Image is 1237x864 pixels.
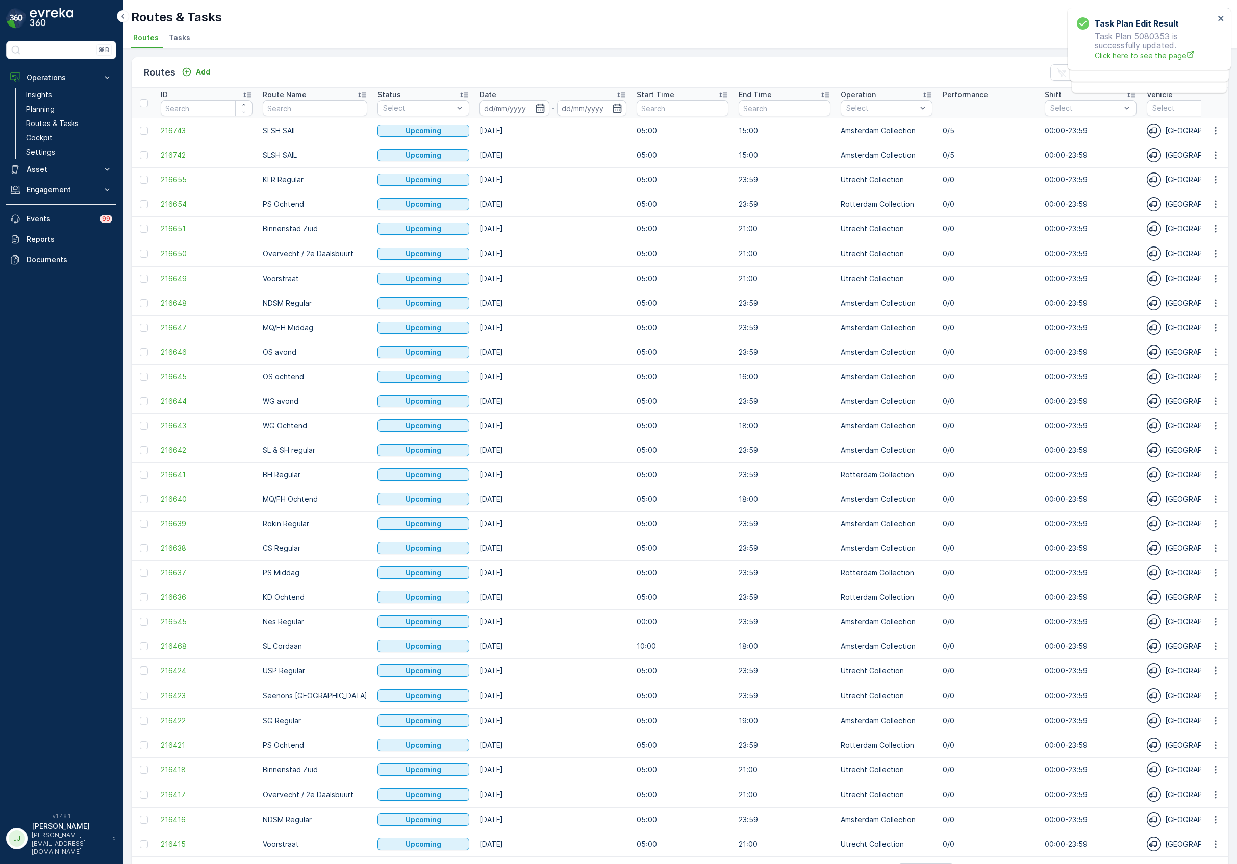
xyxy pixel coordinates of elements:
p: Upcoming [406,274,441,284]
td: 23:59 [734,462,836,487]
div: Toggle Row Selected [140,250,148,258]
td: [DATE] [474,609,632,634]
td: 05:00 [632,291,734,315]
td: 0/0 [938,291,1040,315]
div: Toggle Row Selected [140,471,148,479]
td: 15:00 [734,118,836,143]
td: 00:00-23:59 [1040,487,1142,511]
td: 05:00 [632,118,734,143]
span: 216742 [161,150,253,160]
td: 00:00-23:59 [1040,413,1142,438]
a: 216650 [161,249,253,259]
a: 216640 [161,494,253,504]
a: 216545 [161,616,253,627]
td: 00:00-23:59 [1040,340,1142,364]
button: Operations [6,67,116,88]
div: Toggle Row Selected [140,422,148,430]
button: Engagement [6,180,116,200]
td: [DATE] [474,291,632,315]
td: Amsterdam Collection [836,364,938,389]
a: Planning [22,102,116,116]
td: 00:00 [632,609,734,634]
td: SLSH SAIL [258,143,372,167]
p: Upcoming [406,592,441,602]
td: Amsterdam Collection [836,609,938,634]
td: WG Ochtend [258,413,372,438]
input: Search [637,100,728,116]
td: 0/0 [938,609,1040,634]
img: svg%3e [1147,172,1161,187]
a: 216642 [161,445,253,455]
div: Toggle Row Selected [140,176,148,184]
td: MQ/FH Middag [258,315,372,340]
td: 05:00 [632,241,734,266]
p: Upcoming [406,224,441,234]
div: Toggle Row Selected [140,324,148,332]
td: 05:00 [632,413,734,438]
span: 216651 [161,224,253,234]
td: [DATE] [474,216,632,241]
p: Upcoming [406,641,441,651]
p: Engagement [27,185,96,195]
td: [DATE] [474,143,632,167]
td: 05:00 [632,192,734,216]
a: 216649 [161,274,253,284]
img: logo [6,8,27,29]
td: 00:00-23:59 [1040,536,1142,560]
td: [DATE] [474,167,632,192]
td: 05:00 [632,389,734,413]
td: 0/0 [938,241,1040,266]
span: 216743 [161,126,253,136]
div: Toggle Row Selected [140,446,148,454]
td: WG avond [258,389,372,413]
td: Amsterdam Collection [836,291,938,315]
p: Upcoming [406,126,441,136]
td: 00:00-23:59 [1040,241,1142,266]
button: close [1218,14,1225,24]
div: Toggle Row Selected [140,642,148,650]
td: Amsterdam Collection [836,143,938,167]
a: 216636 [161,592,253,602]
img: svg%3e [1147,296,1161,310]
td: OS ochtend [258,364,372,389]
td: 05:00 [632,585,734,609]
a: 216646 [161,347,253,357]
img: svg%3e [1147,221,1161,236]
td: 00:00-23:59 [1040,389,1142,413]
div: Toggle Row Selected [140,348,148,356]
td: 0/0 [938,167,1040,192]
td: [DATE] [474,536,632,560]
img: svg%3e [1147,516,1161,531]
img: svg%3e [1147,541,1161,555]
td: 10:00 [632,634,734,658]
span: 216637 [161,567,253,578]
span: Click here to see the page [1095,50,1215,61]
td: Amsterdam Collection [836,315,938,340]
td: KD Ochtend [258,585,372,609]
a: 216468 [161,641,253,651]
div: Toggle Row Selected [140,618,148,626]
td: 00:00-23:59 [1040,216,1142,241]
a: 216655 [161,175,253,185]
td: 0/0 [938,511,1040,536]
td: SL & SH regular [258,438,372,462]
span: 216644 [161,396,253,406]
td: 00:00-23:59 [1040,315,1142,340]
div: Toggle Row Selected [140,397,148,405]
td: 0/5 [938,143,1040,167]
img: svg%3e [1147,148,1161,162]
td: 05:00 [632,487,734,511]
td: Rokin Regular [258,511,372,536]
img: svg%3e [1147,639,1161,653]
a: 216639 [161,519,253,529]
td: [DATE] [474,241,632,266]
a: Routes & Tasks [22,116,116,131]
td: 05:00 [632,340,734,364]
img: svg%3e [1147,394,1161,408]
td: Amsterdam Collection [836,487,938,511]
td: 0/0 [938,634,1040,658]
td: SLSH SAIL [258,118,372,143]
